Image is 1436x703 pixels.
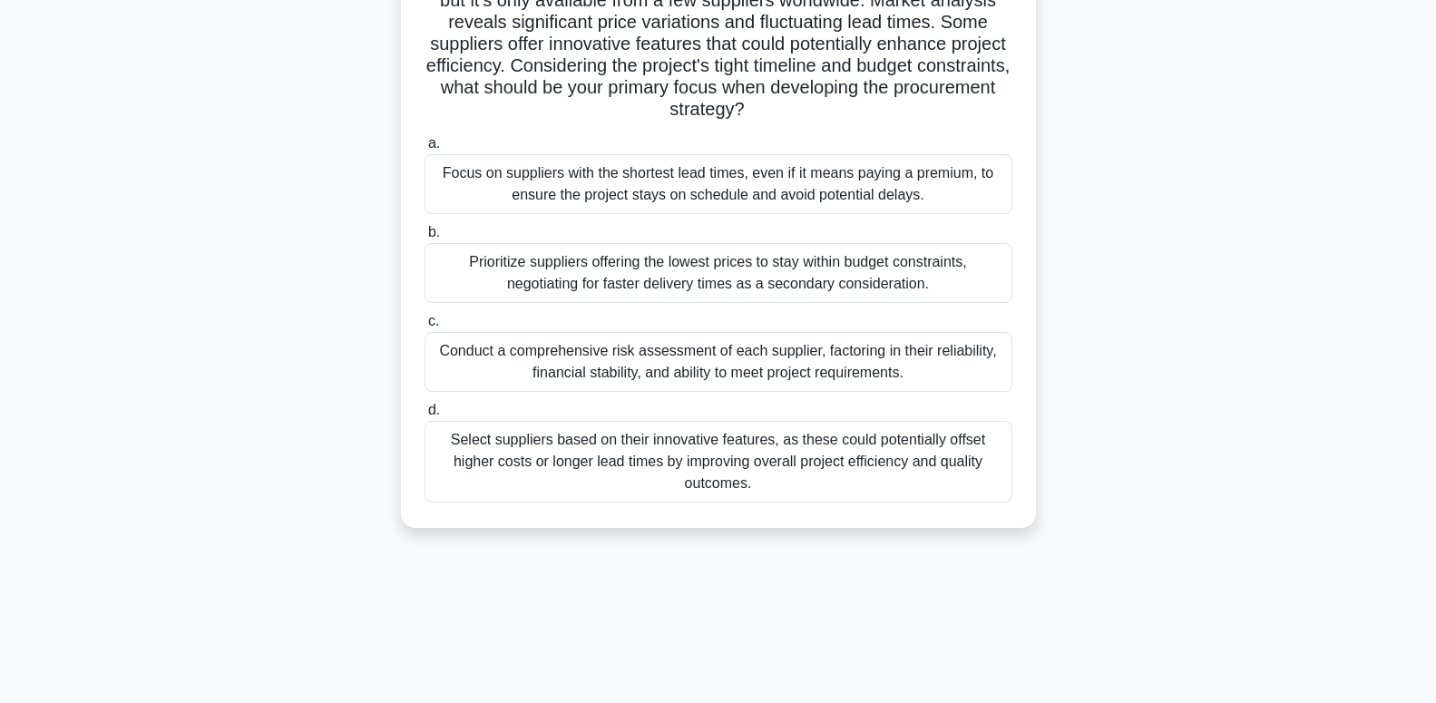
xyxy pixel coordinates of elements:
[425,154,1012,214] div: Focus on suppliers with the shortest lead times, even if it means paying a premium, to ensure the...
[428,313,439,328] span: c.
[425,421,1012,503] div: Select suppliers based on their innovative features, as these could potentially offset higher cos...
[425,243,1012,303] div: Prioritize suppliers offering the lowest prices to stay within budget constraints, negotiating fo...
[425,332,1012,392] div: Conduct a comprehensive risk assessment of each supplier, factoring in their reliability, financi...
[428,402,440,417] span: d.
[428,135,440,151] span: a.
[428,224,440,239] span: b.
